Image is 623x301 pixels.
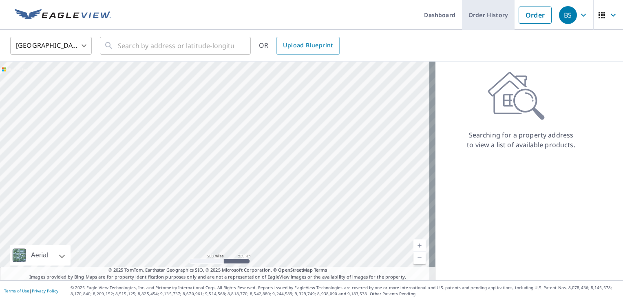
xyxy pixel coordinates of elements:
[10,245,71,266] div: Aerial
[10,34,92,57] div: [GEOGRAPHIC_DATA]
[413,239,426,252] a: Current Level 5, Zoom In
[519,7,552,24] a: Order
[259,37,340,55] div: OR
[4,288,58,293] p: |
[71,285,619,297] p: © 2025 Eagle View Technologies, Inc. and Pictometry International Corp. All Rights Reserved. Repo...
[15,9,111,21] img: EV Logo
[283,40,333,51] span: Upload Blueprint
[413,252,426,264] a: Current Level 5, Zoom Out
[314,267,327,273] a: Terms
[32,288,58,294] a: Privacy Policy
[276,37,339,55] a: Upload Blueprint
[118,34,234,57] input: Search by address or latitude-longitude
[4,288,29,294] a: Terms of Use
[29,245,51,266] div: Aerial
[559,6,577,24] div: BS
[466,130,576,150] p: Searching for a property address to view a list of available products.
[278,267,312,273] a: OpenStreetMap
[108,267,327,274] span: © 2025 TomTom, Earthstar Geographics SIO, © 2025 Microsoft Corporation, ©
